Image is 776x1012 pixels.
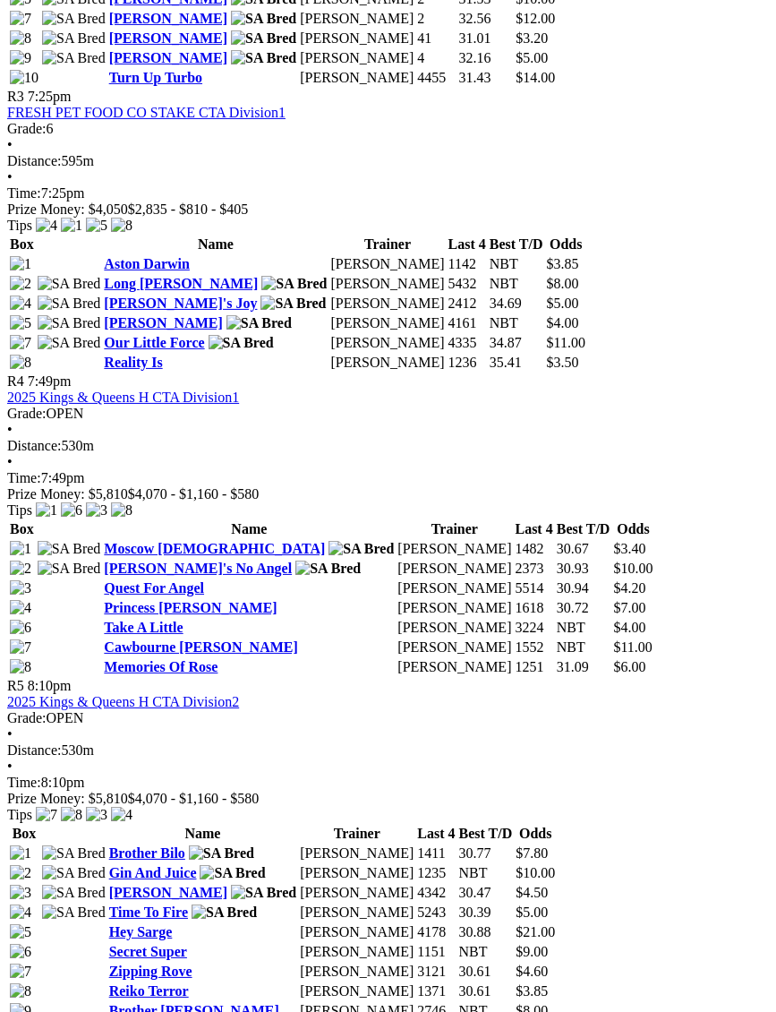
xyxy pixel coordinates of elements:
span: R4 [7,373,24,389]
div: Prize Money: $4,050 [7,202,769,218]
a: Gin And Juice [109,865,197,880]
td: [PERSON_NAME] [299,884,414,902]
img: SA Bred [42,50,106,66]
span: • [7,759,13,774]
a: Hey Sarge [109,924,173,939]
td: 35.41 [489,354,544,372]
span: • [7,169,13,184]
span: Grade: [7,710,47,725]
span: Time: [7,470,41,485]
span: • [7,726,13,742]
td: NBT [489,275,544,293]
span: Distance: [7,153,61,168]
a: [PERSON_NAME] [109,11,227,26]
a: Our Little Force [104,335,204,350]
span: • [7,422,13,437]
a: [PERSON_NAME]'s No Angel [104,561,292,576]
th: Name [103,236,328,253]
img: 8 [61,807,82,823]
td: 32.16 [458,49,514,67]
span: Box [10,521,34,536]
a: [PERSON_NAME] [109,30,227,46]
img: 4 [10,296,31,312]
a: Aston Darwin [104,256,190,271]
td: [PERSON_NAME] [329,275,445,293]
td: [PERSON_NAME] [397,579,512,597]
td: 3224 [514,619,553,637]
span: $4.60 [516,964,548,979]
td: 30.94 [556,579,611,597]
td: NBT [556,639,611,656]
img: 8 [10,983,31,999]
a: Take A Little [104,620,183,635]
td: [PERSON_NAME] [299,845,414,862]
th: Last 4 [514,520,553,538]
img: 7 [10,639,31,656]
div: 7:49pm [7,470,769,486]
img: SA Bred [260,296,326,312]
th: Name [103,520,395,538]
img: 1 [10,845,31,862]
td: [PERSON_NAME] [299,69,414,87]
td: 31.09 [556,658,611,676]
img: 3 [86,502,107,519]
img: 6 [10,944,31,960]
img: SA Bred [42,905,106,921]
span: Tips [7,502,32,518]
img: 1 [10,541,31,557]
td: 41 [416,30,456,47]
td: 3121 [416,963,456,981]
img: SA Bred [38,561,101,577]
td: 1618 [514,599,553,617]
td: [PERSON_NAME] [299,10,414,28]
img: SA Bred [42,30,106,47]
td: 1371 [416,982,456,1000]
td: 4455 [416,69,456,87]
div: 6 [7,121,769,137]
span: Grade: [7,406,47,421]
img: SA Bred [231,885,296,901]
img: 3 [86,807,107,823]
img: SA Bred [192,905,257,921]
img: 7 [10,964,31,980]
a: [PERSON_NAME]'s Joy [104,296,257,311]
img: SA Bred [231,11,296,27]
span: $4.00 [613,620,645,635]
td: [PERSON_NAME] [299,982,414,1000]
td: 4335 [448,334,487,352]
td: 1411 [416,845,456,862]
td: [PERSON_NAME] [299,49,414,67]
a: Reiko Terror [109,983,189,999]
span: $11.00 [547,335,585,350]
span: $7.80 [516,845,548,861]
td: 30.61 [458,982,514,1000]
span: $2,835 - $810 - $405 [128,202,249,217]
a: Turn Up Turbo [109,70,202,85]
img: SA Bred [231,50,296,66]
span: • [7,137,13,152]
img: SA Bred [42,865,106,881]
img: 1 [10,256,31,272]
img: SA Bred [42,11,106,27]
td: [PERSON_NAME] [329,314,445,332]
td: 30.93 [556,560,611,578]
th: Last 4 [416,825,456,843]
div: 595m [7,153,769,169]
td: 30.72 [556,599,611,617]
a: Secret Super [109,944,187,959]
span: Tips [7,218,32,233]
span: 8:10pm [28,678,72,693]
span: $5.00 [547,296,579,311]
span: Box [10,236,34,252]
td: [PERSON_NAME] [299,923,414,941]
img: SA Bred [38,335,101,351]
img: SA Bred [226,315,292,331]
img: SA Bred [189,845,254,862]
span: $5.00 [516,50,548,65]
td: 31.43 [458,69,514,87]
td: [PERSON_NAME] [397,560,512,578]
td: NBT [556,619,611,637]
div: 8:10pm [7,775,769,791]
td: 30.61 [458,963,514,981]
td: 4342 [416,884,456,902]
